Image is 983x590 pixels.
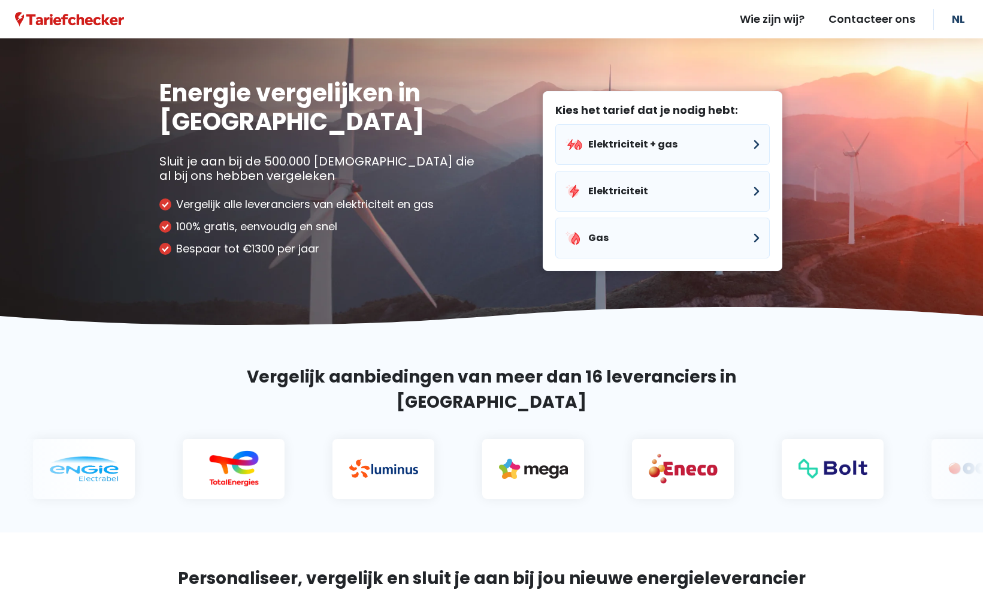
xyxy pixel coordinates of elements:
h1: Energie vergelijken in [GEOGRAPHIC_DATA] [159,79,483,136]
img: Mega [497,459,565,479]
li: 100% gratis, eenvoudig en snel [159,220,483,233]
img: Engie electrabel [47,456,116,481]
li: Bespaar tot €1300 per jaar [159,242,483,255]
button: Elektriciteit [555,171,770,212]
button: Gas [555,218,770,258]
img: Total Energies [197,450,266,487]
a: Tariefchecker [15,11,124,27]
label: Kies het tarief dat je nodig hebt: [555,104,770,117]
img: Eneco [646,453,715,484]
li: Vergelijk alle leveranciers van elektriciteit en gas [159,198,483,211]
button: Elektriciteit + gas [555,124,770,165]
img: Tariefchecker logo [15,12,124,27]
img: Bolt [796,459,865,478]
h2: Vergelijk aanbiedingen van meer dan 16 leveranciers in [GEOGRAPHIC_DATA] [159,365,824,415]
p: Sluit je aan bij de 500.000 [DEMOGRAPHIC_DATA] die al bij ons hebben vergeleken [159,154,483,183]
img: Luminus [347,459,416,478]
